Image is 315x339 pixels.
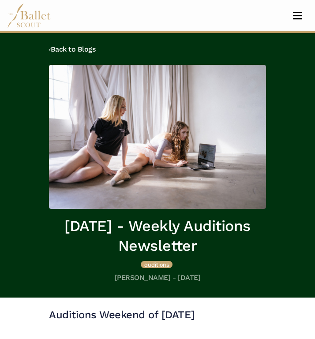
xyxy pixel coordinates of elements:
button: Toggle navigation [287,11,308,20]
h5: [PERSON_NAME] - [DATE] [49,273,266,283]
a: ‹Back to Blogs [49,45,95,53]
h1: [DATE] - Weekly Auditions Newsletter [49,216,266,255]
h3: Auditions Weekend of [DATE] [49,308,266,322]
code: ‹ [49,45,51,53]
a: auditions [141,260,172,268]
img: header_image.img [49,65,266,209]
span: auditions [144,261,169,268]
